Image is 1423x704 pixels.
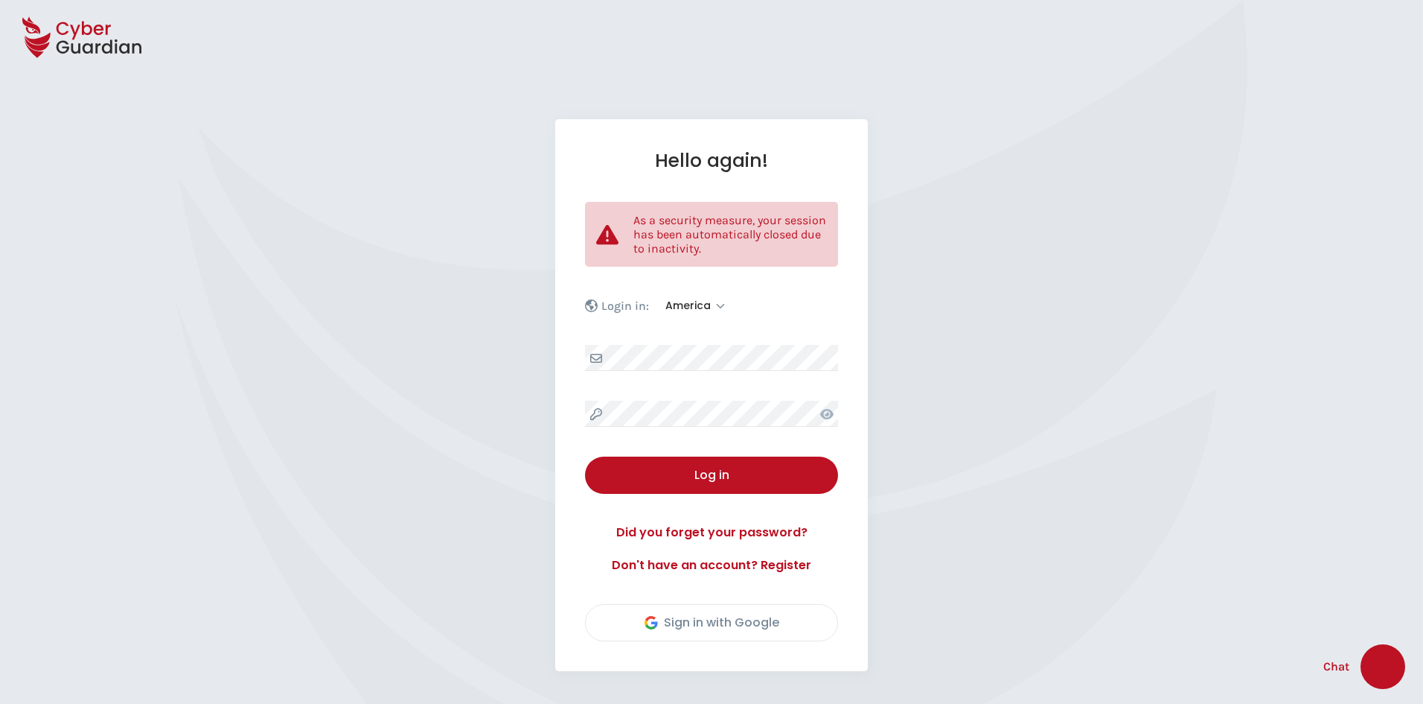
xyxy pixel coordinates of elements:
p: Login in: [601,299,649,314]
p: As a security measure, your session has been automatically closed due to inactivity. [633,213,827,256]
button: Log in [585,457,838,494]
h1: Hello again! [585,149,838,172]
button: Sign in with Google [585,604,838,641]
iframe: chat widget [1360,644,1408,689]
span: Chat [1323,658,1349,676]
div: Sign in with Google [645,614,779,632]
div: Log in [596,466,827,484]
a: Did you forget your password? [585,524,838,542]
a: Don't have an account? Register [585,556,838,574]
